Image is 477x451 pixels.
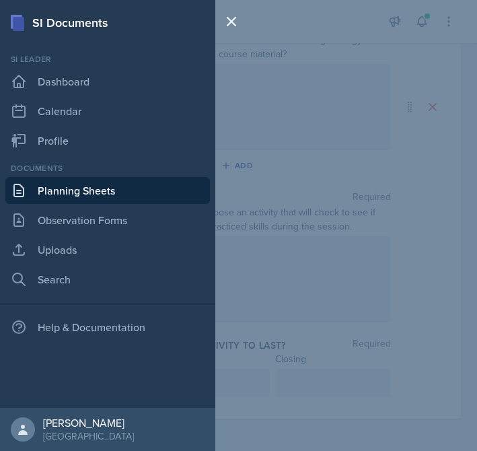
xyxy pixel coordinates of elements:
a: Dashboard [5,68,210,95]
div: Si leader [5,53,210,65]
a: Search [5,266,210,293]
div: Documents [5,162,210,174]
div: Help & Documentation [5,314,210,341]
a: Uploads [5,236,210,263]
div: [PERSON_NAME] [43,416,134,429]
a: Observation Forms [5,207,210,234]
div: [GEOGRAPHIC_DATA] [43,429,134,443]
a: Planning Sheets [5,177,210,204]
a: Calendar [5,98,210,125]
a: Profile [5,127,210,154]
